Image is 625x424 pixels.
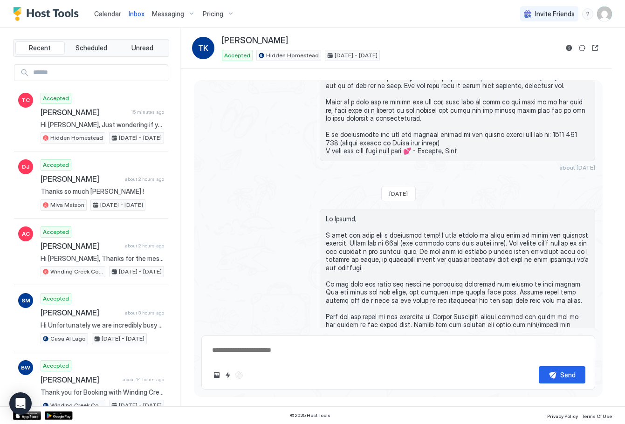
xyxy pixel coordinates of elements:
[67,41,116,55] button: Scheduled
[43,94,69,103] span: Accepted
[21,363,30,372] span: BW
[222,35,288,46] span: [PERSON_NAME]
[50,201,84,209] span: Miva Maison
[41,375,119,384] span: [PERSON_NAME]
[41,308,121,317] span: [PERSON_NAME]
[41,108,127,117] span: [PERSON_NAME]
[41,121,164,129] span: Hi [PERSON_NAME], Just wondering if you felt the earthquake [DATE]? There is also a picture missi...
[41,174,121,184] span: [PERSON_NAME]
[50,401,103,410] span: Winding Creek Cottage
[15,41,65,55] button: Recent
[45,411,73,420] a: Google Play Store
[13,7,83,21] a: Host Tools Logo
[117,41,167,55] button: Unread
[577,42,588,54] button: Sync reservation
[266,51,319,60] span: Hidden Homestead
[50,134,103,142] span: Hidden Homestead
[129,9,144,19] a: Inbox
[590,42,601,54] button: Open reservation
[198,42,208,54] span: TK
[41,388,164,397] span: Thank you for Booking with Winding Creek Cottage! Please take a look at the bedroom/bed step up o...
[29,65,168,81] input: Input Field
[22,230,30,238] span: AC
[131,109,164,115] span: 15 minutes ago
[123,376,164,383] span: about 14 hours ago
[563,42,575,54] button: Reservation information
[119,401,162,410] span: [DATE] - [DATE]
[211,369,222,381] button: Upload image
[119,267,162,276] span: [DATE] - [DATE]
[13,39,169,57] div: tab-group
[335,51,378,60] span: [DATE] - [DATE]
[582,413,612,419] span: Terms Of Use
[29,44,51,52] span: Recent
[582,8,593,20] div: menu
[94,9,121,19] a: Calendar
[535,10,575,18] span: Invite Friends
[290,412,330,418] span: © 2025 Host Tools
[326,215,590,370] span: Lo Ipsumd, S amet con adip eli s doeiusmod temp! I utla etdolo ma aliqu enim ad minim ven quisnos...
[125,243,164,249] span: about 2 hours ago
[119,134,162,142] span: [DATE] - [DATE]
[152,10,184,18] span: Messaging
[43,161,69,169] span: Accepted
[21,296,30,305] span: SM
[131,44,153,52] span: Unread
[125,310,164,316] span: about 3 hours ago
[102,335,144,343] span: [DATE] - [DATE]
[559,164,595,171] span: about [DATE]
[22,163,29,171] span: DJ
[547,413,578,419] span: Privacy Policy
[41,254,164,263] span: Hi [PERSON_NAME], Thanks for the message. I am coming with my 2 daughters ([DEMOGRAPHIC_DATA]) so...
[41,187,164,196] span: Thanks so much [PERSON_NAME] !
[389,190,408,197] span: [DATE]
[13,411,41,420] a: App Store
[222,369,234,381] button: Quick reply
[50,335,86,343] span: Casa Al Lago
[50,267,103,276] span: Winding Creek Cottage
[41,241,121,251] span: [PERSON_NAME]
[125,176,164,182] span: about 2 hours ago
[94,10,121,18] span: Calendar
[224,51,250,60] span: Accepted
[597,7,612,21] div: User profile
[9,392,32,415] div: Open Intercom Messenger
[582,410,612,420] a: Terms Of Use
[21,96,30,104] span: TC
[43,294,69,303] span: Accepted
[539,366,585,383] button: Send
[547,410,578,420] a: Privacy Policy
[129,10,144,18] span: Inbox
[76,44,107,52] span: Scheduled
[41,321,164,329] span: Hi Unfortunately we are incredibly busy so that won’t be possible - you can see the kitchen in th...
[560,370,576,380] div: Send
[43,362,69,370] span: Accepted
[100,201,143,209] span: [DATE] - [DATE]
[203,10,223,18] span: Pricing
[43,228,69,236] span: Accepted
